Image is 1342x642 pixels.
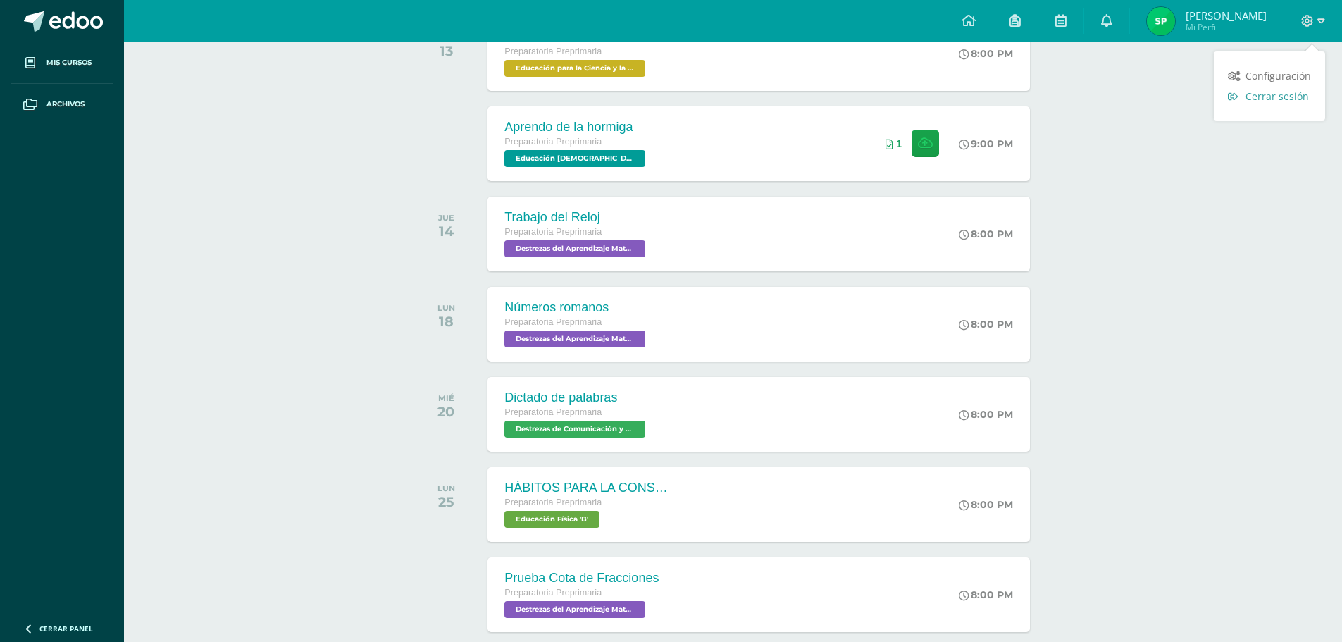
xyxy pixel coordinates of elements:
[504,317,602,327] span: Preparatoria Preprimaria
[438,42,454,59] div: 13
[959,47,1013,60] div: 8:00 PM
[1147,7,1175,35] img: bc74c453251f35870658dd38c2f1798d.png
[504,47,602,56] span: Preparatoria Preprimaria
[959,318,1013,331] div: 8:00 PM
[896,138,902,149] span: 1
[959,498,1013,511] div: 8:00 PM
[1245,69,1311,82] span: Configuración
[46,57,92,68] span: Mis cursos
[437,313,455,330] div: 18
[504,498,602,507] span: Preparatoria Preprimaria
[437,303,455,313] div: LUN
[504,407,602,417] span: Preparatoria Preprimaria
[504,511,599,528] span: Educación Física 'B'
[1186,8,1267,23] span: [PERSON_NAME]
[959,588,1013,601] div: 8:00 PM
[504,120,649,135] div: Aprendo de la hormiga
[504,331,645,347] span: Destrezas del Aprendizaje Matemático 'B'
[11,42,113,84] a: Mis cursos
[959,137,1013,150] div: 9:00 PM
[437,393,454,403] div: MIÉ
[1245,89,1309,103] span: Cerrar sesión
[504,227,602,237] span: Preparatoria Preprimaria
[504,300,649,315] div: Números romanos
[46,99,85,110] span: Archivos
[438,223,454,240] div: 14
[959,408,1013,421] div: 8:00 PM
[1214,86,1325,106] a: Cerrar sesión
[1214,66,1325,86] a: Configuración
[504,601,645,618] span: Destrezas del Aprendizaje Matemático 'B'
[437,483,455,493] div: LUN
[504,390,649,405] div: Dictado de palabras
[504,137,602,147] span: Preparatoria Preprimaria
[1186,21,1267,33] span: Mi Perfil
[959,228,1013,240] div: 8:00 PM
[504,210,649,225] div: Trabajo del Reloj
[11,84,113,125] a: Archivos
[504,240,645,257] span: Destrezas del Aprendizaje Matemático 'B'
[504,481,673,495] div: HÁBITOS PARA LA CONSERVACIÓN DE LA SALUD
[438,213,454,223] div: JUE
[437,493,455,510] div: 25
[886,138,902,149] div: Archivos entregados
[504,60,645,77] span: Educación para la Ciencia y la Ciudadanía 'B'
[504,571,659,586] div: Prueba Cota de Fracciones
[437,403,454,420] div: 20
[504,421,645,438] span: Destrezas de Comunicación y Lenguaje 'B'
[504,588,602,598] span: Preparatoria Preprimaria
[504,150,645,167] span: Educación Cristiana 'B'
[39,624,93,634] span: Cerrar panel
